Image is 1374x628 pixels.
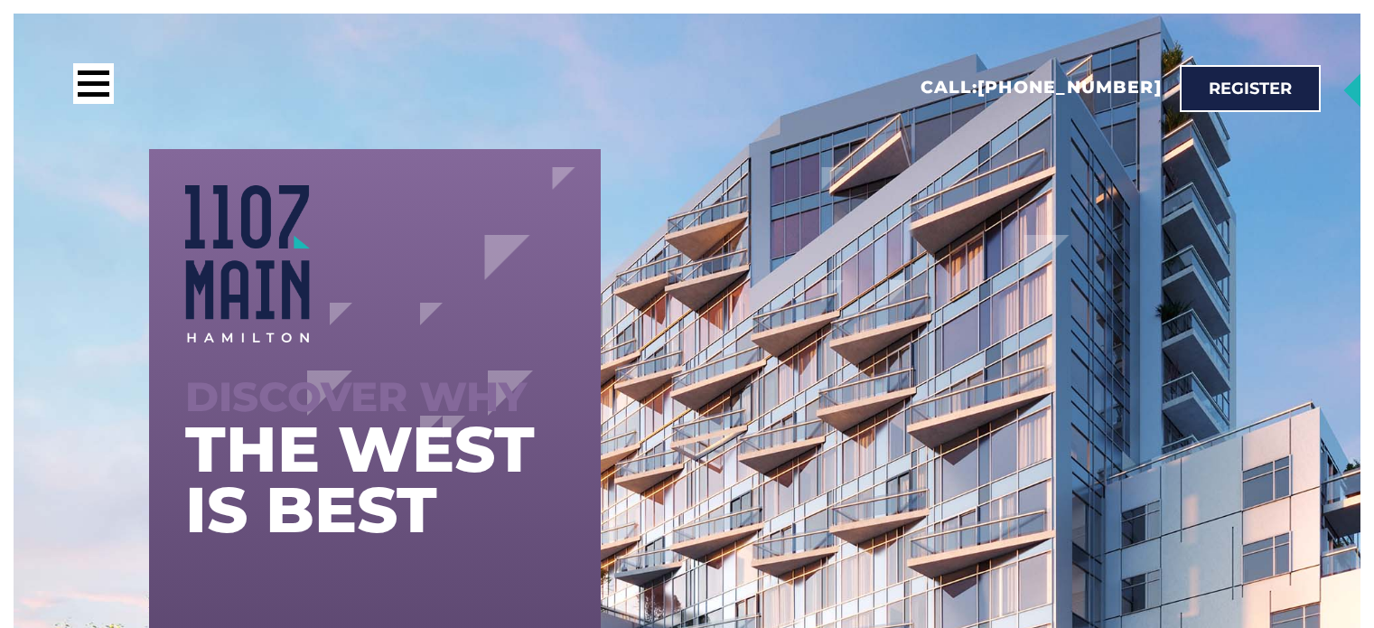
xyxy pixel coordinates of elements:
a: Register [1180,65,1321,112]
h2: Call: [921,77,1162,99]
span: Register [1209,80,1292,97]
h1: the west is best [185,419,565,540]
div: Discover why [185,379,565,416]
a: [PHONE_NUMBER] [977,77,1161,98]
